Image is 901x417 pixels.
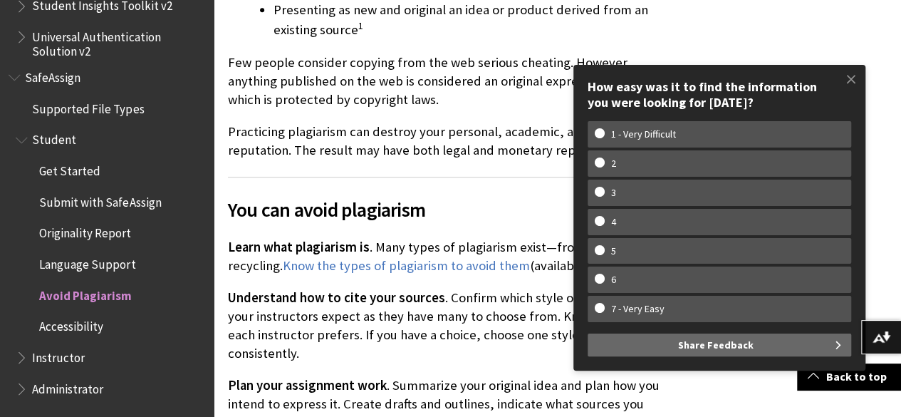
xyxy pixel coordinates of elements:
[39,252,135,272] span: Language Support
[39,222,131,241] span: Originality Report
[39,315,103,334] span: Accessibility
[39,159,100,178] span: Get Started
[588,334,851,356] button: Share Feedback
[32,97,144,116] span: Supported File Types
[228,377,387,393] span: Plan your assignment work
[797,364,901,390] a: Back to top
[39,190,161,210] span: Submit with SafeAssign
[678,334,754,356] span: Share Feedback
[595,158,632,170] w-span: 2
[228,238,676,275] p: . Many types of plagiarism exist—from cloning to recycling. (available English only).
[228,123,676,160] p: Practicing plagiarism can destroy your personal, academic, and professional reputation. The resul...
[595,187,632,199] w-span: 3
[595,303,681,315] w-span: 7 - Very Easy
[588,79,851,110] div: How easy was it to find the information you were looking for [DATE]?
[228,53,676,110] p: Few people consider copying from the web serious cheating. However, anything published on the web...
[228,289,676,364] p: . Confirm which style of citing sources your instructors expect as they have many to choose from....
[283,257,530,274] a: Know the types of plagiarism to avoid them
[228,239,370,255] span: Learn what plagiarism is
[32,377,103,396] span: Administrator
[595,274,632,286] w-span: 6
[25,66,80,85] span: SafeAssign
[39,284,132,303] span: Avoid Plagiarism
[32,25,204,58] span: Universal Authentication Solution v2
[228,289,445,306] span: Understand how to cite your sources
[595,128,692,140] w-span: 1 - Very Difficult
[9,66,205,401] nav: Book outline for Blackboard SafeAssign
[32,346,85,365] span: Instructor
[32,128,76,148] span: Student
[595,216,632,228] w-span: 4
[228,195,676,225] span: You can avoid plagiarism
[358,19,363,32] sup: 1
[595,245,632,257] w-span: 5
